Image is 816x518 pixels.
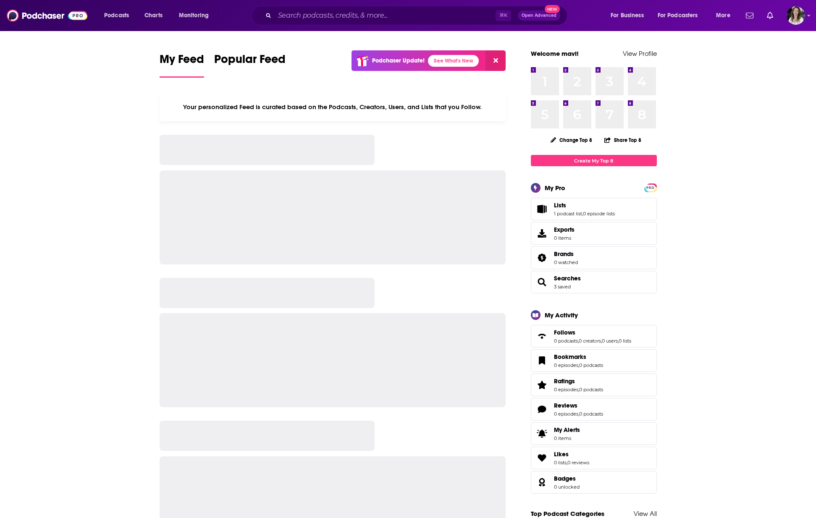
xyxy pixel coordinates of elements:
[531,374,657,396] span: Ratings
[531,246,657,269] span: Brands
[578,411,579,417] span: ,
[554,338,578,344] a: 0 podcasts
[531,222,657,245] a: Exports
[534,428,551,440] span: My Alerts
[554,353,586,361] span: Bookmarks
[579,338,601,344] a: 0 creators
[554,411,578,417] a: 0 episodes
[554,426,580,434] span: My Alerts
[611,10,644,21] span: For Business
[764,8,777,23] a: Show notifications dropdown
[554,402,577,409] span: Reviews
[7,8,87,24] img: Podchaser - Follow, Share and Rate Podcasts
[160,93,506,121] div: Your personalized Feed is curated based on the Podcasts, Creators, Users, and Lists that you Follow.
[173,9,220,22] button: open menu
[554,362,578,368] a: 0 episodes
[214,52,286,71] span: Popular Feed
[531,198,657,220] span: Lists
[602,338,618,344] a: 0 users
[554,329,575,336] span: Follows
[787,6,805,25] button: Show profile menu
[554,201,566,209] span: Lists
[618,338,619,344] span: ,
[260,6,575,25] div: Search podcasts, credits, & more...
[579,387,603,392] a: 0 podcasts
[534,252,551,264] a: Brands
[160,52,204,78] a: My Feed
[534,330,551,342] a: Follows
[545,311,578,319] div: My Activity
[634,510,657,518] a: View All
[531,325,657,348] span: Follows
[554,450,569,458] span: Likes
[518,10,560,21] button: Open AdvancedNew
[428,55,479,67] a: See What's New
[787,6,805,25] img: User Profile
[275,9,496,22] input: Search podcasts, credits, & more...
[534,276,551,288] a: Searches
[534,452,551,464] a: Likes
[554,284,571,290] a: 3 saved
[623,50,657,58] a: View Profile
[605,9,654,22] button: open menu
[554,329,631,336] a: Follows
[554,275,581,282] a: Searches
[531,155,657,166] a: Create My Top 8
[554,475,580,482] a: Badges
[554,377,603,385] a: Ratings
[710,9,741,22] button: open menu
[645,185,656,191] span: PRO
[214,52,286,78] a: Popular Feed
[652,9,710,22] button: open menu
[545,184,565,192] div: My Pro
[579,411,603,417] a: 0 podcasts
[554,387,578,392] a: 0 episodes
[179,10,209,21] span: Monitoring
[534,355,551,366] a: Bookmarks
[531,447,657,469] span: Likes
[534,228,551,239] span: Exports
[531,398,657,421] span: Reviews
[534,476,551,488] a: Badges
[531,471,657,494] span: Badges
[98,9,140,22] button: open menu
[645,184,656,191] a: PRO
[554,259,578,265] a: 0 watched
[531,50,579,58] a: Welcome mavi!
[522,13,556,18] span: Open Advanced
[531,510,604,518] a: Top Podcast Categories
[372,57,425,64] p: Podchaser Update!
[160,52,204,71] span: My Feed
[545,5,560,13] span: New
[531,271,657,293] span: Searches
[534,379,551,391] a: Ratings
[583,211,615,217] a: 0 episode lists
[554,201,615,209] a: Lists
[743,8,757,23] a: Show notifications dropdown
[554,353,603,361] a: Bookmarks
[554,250,578,258] a: Brands
[554,250,574,258] span: Brands
[139,9,168,22] a: Charts
[554,226,575,233] span: Exports
[554,377,575,385] span: Ratings
[578,387,579,392] span: ,
[554,435,580,441] span: 0 items
[554,211,582,217] a: 1 podcast list
[554,235,575,241] span: 0 items
[578,362,579,368] span: ,
[554,484,580,490] a: 0 unlocked
[604,132,642,148] button: Share Top 8
[496,10,511,21] span: ⌘ K
[567,460,567,466] span: ,
[787,6,805,25] span: Logged in as mavi
[534,403,551,415] a: Reviews
[554,402,603,409] a: Reviews
[144,10,163,21] span: Charts
[554,460,567,466] a: 0 lists
[582,211,583,217] span: ,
